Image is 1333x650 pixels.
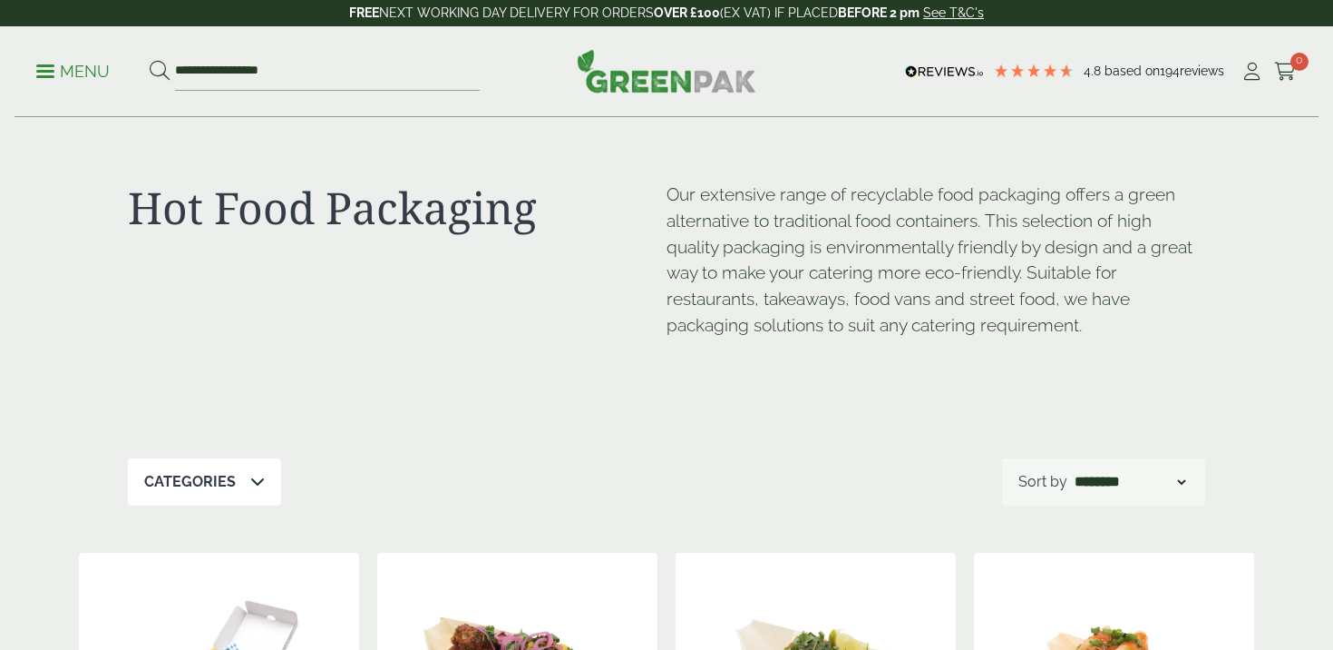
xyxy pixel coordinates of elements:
[1104,64,1160,78] span: Based on
[1084,64,1104,78] span: 4.8
[654,5,720,20] strong: OVER £100
[923,5,984,20] a: See T&C's
[128,182,666,234] h1: Hot Food Packaging
[1018,471,1067,493] p: Sort by
[1241,63,1263,81] i: My Account
[666,355,668,357] p: [URL][DOMAIN_NAME]
[36,61,110,83] p: Menu
[905,65,984,78] img: REVIEWS.io
[1274,58,1297,85] a: 0
[577,49,756,93] img: GreenPak Supplies
[1160,64,1180,78] span: 194
[144,471,236,493] p: Categories
[1290,53,1309,71] span: 0
[349,5,379,20] strong: FREE
[36,61,110,79] a: Menu
[838,5,919,20] strong: BEFORE 2 pm
[993,63,1075,79] div: 4.78 Stars
[1180,64,1224,78] span: reviews
[1071,471,1189,493] select: Shop order
[1274,63,1297,81] i: Cart
[666,182,1205,339] p: Our extensive range of recyclable food packaging offers a green alternative to traditional food c...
